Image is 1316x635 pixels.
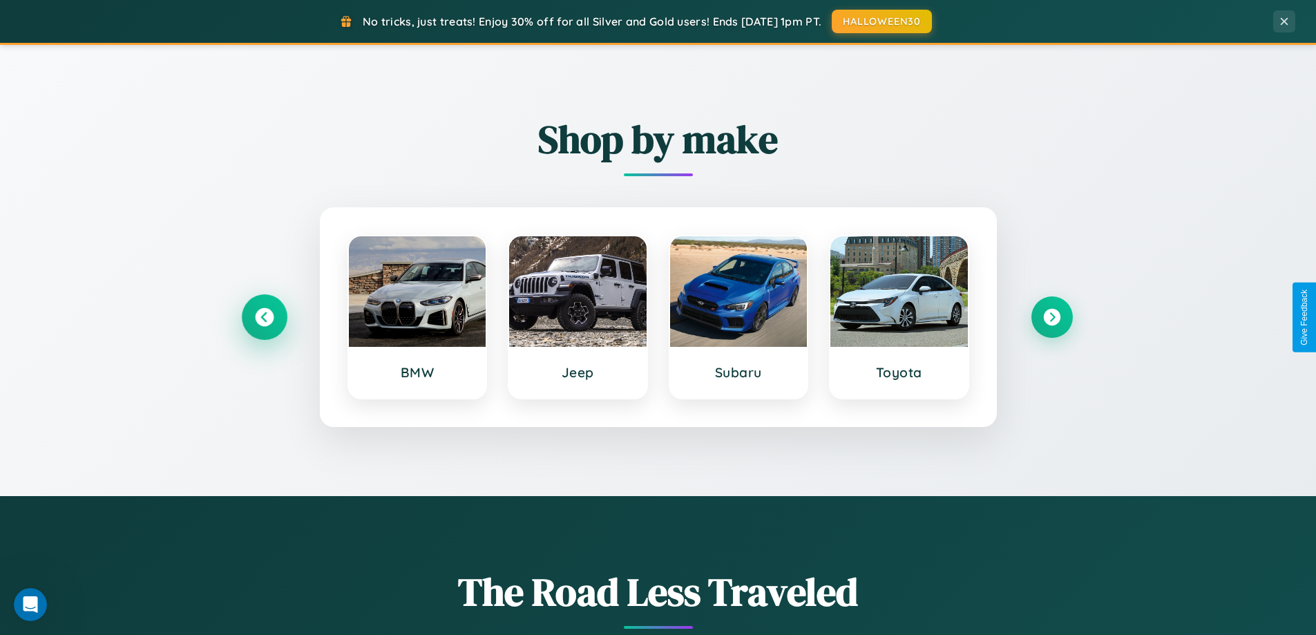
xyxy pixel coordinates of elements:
[832,10,932,33] button: HALLOWEEN30
[844,364,954,381] h3: Toyota
[684,364,794,381] h3: Subaru
[363,15,821,28] span: No tricks, just treats! Enjoy 30% off for all Silver and Gold users! Ends [DATE] 1pm PT.
[523,364,633,381] h3: Jeep
[363,364,473,381] h3: BMW
[14,588,47,621] iframe: Intercom live chat
[244,565,1073,618] h1: The Road Less Traveled
[1299,290,1309,345] div: Give Feedback
[244,113,1073,166] h2: Shop by make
